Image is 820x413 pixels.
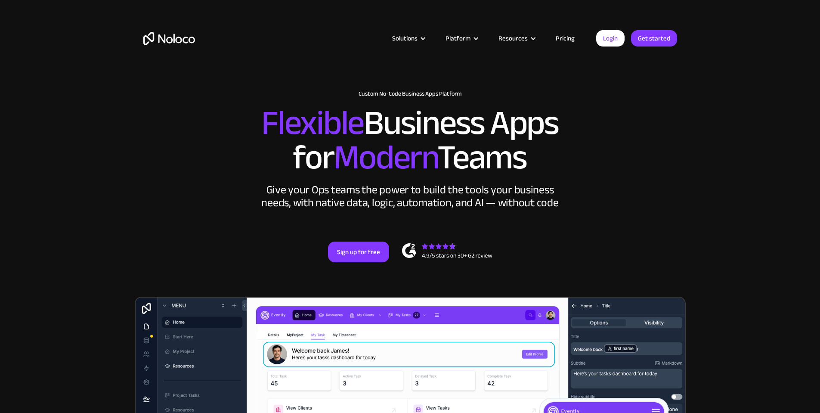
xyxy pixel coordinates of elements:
div: Solutions [392,33,418,44]
div: Solutions [381,33,435,44]
span: Modern [334,125,437,189]
a: Sign up for free [328,242,389,262]
div: Resources [498,33,528,44]
div: Give your Ops teams the power to build the tools your business needs, with native data, logic, au... [260,183,561,209]
div: Platform [435,33,488,44]
h2: Business Apps for Teams [143,106,677,175]
h1: Custom No-Code Business Apps Platform [143,90,677,97]
span: Flexible [261,91,364,155]
a: Pricing [545,33,585,44]
a: Get started [631,30,677,47]
a: Login [596,30,625,47]
div: Platform [446,33,470,44]
a: home [143,32,195,45]
div: Resources [488,33,545,44]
